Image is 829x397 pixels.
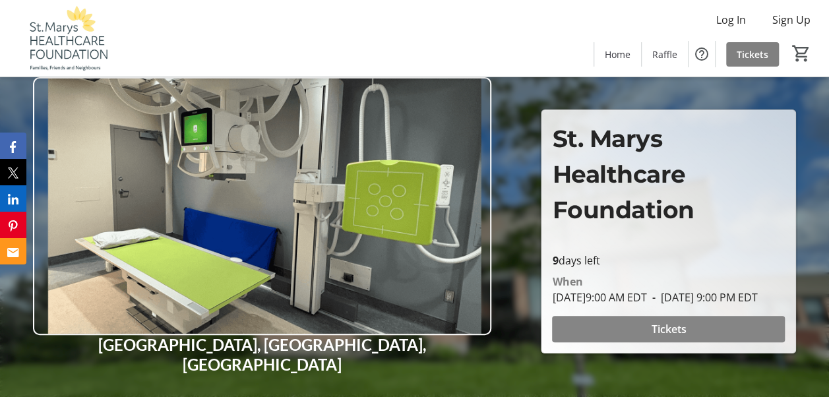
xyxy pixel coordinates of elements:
strong: [GEOGRAPHIC_DATA], [GEOGRAPHIC_DATA], [GEOGRAPHIC_DATA] [98,335,426,374]
span: St. Marys Healthcare Foundation [552,124,694,224]
span: Tickets [651,321,686,337]
span: Tickets [737,47,768,61]
span: [DATE] 9:00 PM EDT [646,290,757,305]
span: - [646,290,660,305]
button: Tickets [552,316,785,342]
a: Tickets [726,42,779,67]
div: When [552,274,582,290]
span: 9 [552,253,558,268]
button: Help [689,41,715,67]
img: Campaign CTA Media Photo [33,77,491,335]
span: Raffle [652,47,677,61]
button: Sign Up [762,9,821,30]
span: Sign Up [772,12,811,28]
span: Home [605,47,630,61]
img: St. Marys Healthcare Foundation's Logo [8,5,125,71]
span: Log In [716,12,746,28]
a: Raffle [642,42,688,67]
button: Log In [706,9,756,30]
button: Cart [789,42,813,65]
span: [DATE] 9:00 AM EDT [552,290,646,305]
a: Home [594,42,641,67]
p: days left [552,253,785,268]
